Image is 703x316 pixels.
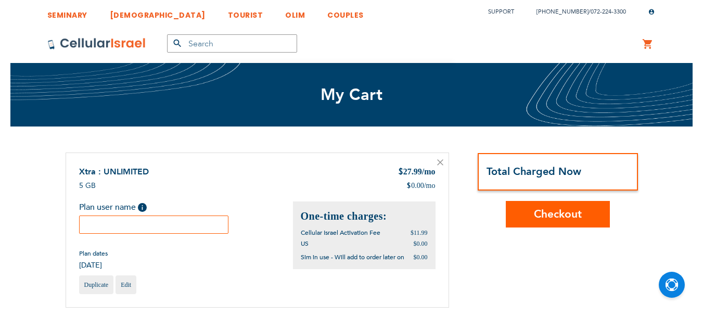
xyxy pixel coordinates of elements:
a: 072-224-3300 [591,8,626,16]
span: $11.99 [411,229,428,236]
div: 27.99 [398,166,436,179]
span: $ [398,167,403,179]
a: [DEMOGRAPHIC_DATA] [110,3,206,22]
span: /mo [422,167,436,176]
li: / [526,4,626,19]
span: $0.00 [414,240,428,247]
span: Plan dates [79,249,108,258]
span: Duplicate [84,281,109,288]
a: Support [488,8,514,16]
span: 5 GB [79,181,96,191]
a: [PHONE_NUMBER] [536,8,589,16]
span: $ [406,181,411,191]
div: 0.00 [406,181,435,191]
strong: Total Charged Now [487,165,581,179]
input: Search [167,34,297,53]
button: Checkout [506,201,610,227]
span: $0.00 [414,254,428,261]
span: Cellular Israel Activation Fee [301,229,380,237]
span: Plan user name [79,201,136,213]
a: Edit [116,275,136,294]
a: COUPLES [327,3,364,22]
span: /mo [424,181,436,191]
span: US [301,239,309,248]
a: OLIM [285,3,305,22]
span: My Cart [321,84,383,106]
a: SEMINARY [47,3,87,22]
img: Cellular Israel Logo [47,37,146,50]
a: Duplicate [79,275,114,294]
span: Sim in use - Will add to order later on [301,253,404,261]
span: Help [138,203,147,212]
span: [DATE] [79,260,108,270]
span: Edit [121,281,131,288]
a: TOURIST [228,3,263,22]
h2: One-time charges: [301,209,428,223]
span: Checkout [534,207,582,222]
a: Xtra : UNLIMITED [79,166,149,178]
